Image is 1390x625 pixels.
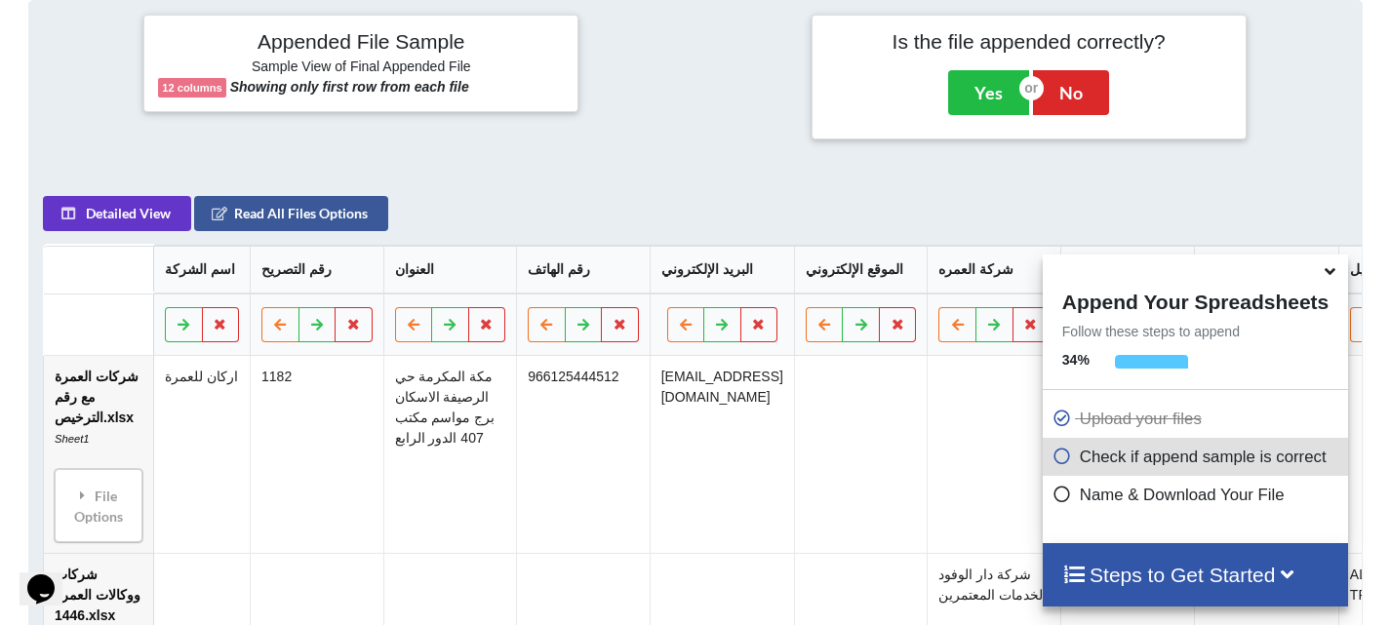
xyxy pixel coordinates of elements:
[60,475,136,536] div: File Options
[1059,246,1193,293] th: رقم الترخيص
[793,246,927,293] th: الموقع الإلكتروني
[152,356,249,553] td: اركان للعمرة
[948,70,1029,115] button: Yes
[1193,246,1337,293] th: ايميل الشركة
[1043,285,1348,314] h4: Append Your Spreadsheets
[1033,70,1109,115] button: No
[515,356,649,553] td: 966125444512
[826,29,1232,54] h4: Is the file appended correctly?
[1052,407,1343,431] p: Upload your files
[54,433,88,445] i: Sheet1
[382,246,516,293] th: العنوان
[649,246,793,293] th: البريد الإلكتروني
[249,356,382,553] td: 1182
[20,547,82,605] iframe: chat widget
[42,196,190,231] button: Detailed View
[158,59,564,78] h6: Sample View of Final Appended File
[1052,483,1343,507] p: Name & Download Your File
[515,246,649,293] th: رقم الهاتف
[152,246,249,293] th: اسم الشركة
[249,246,382,293] th: رقم التصريح
[649,356,793,553] td: [EMAIL_ADDRESS][DOMAIN_NAME]
[230,79,469,95] b: Showing only first row from each file
[43,356,152,553] td: شركات العمرة مع رقم الترخيص.xlsx
[382,356,516,553] td: مكة المكرمة حي الرصيفة الاسكان برج مواسم مكتب 407 الدور الرابع
[193,196,387,231] button: Read All Files Options
[1043,322,1348,341] p: Follow these steps to append
[1052,445,1343,469] p: Check if append sample is correct
[158,29,564,57] h4: Appended File Sample
[1062,563,1329,587] h4: Steps to Get Started
[927,246,1060,293] th: شركة العمره
[162,82,222,94] b: 12 columns
[1062,352,1090,368] b: 34 %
